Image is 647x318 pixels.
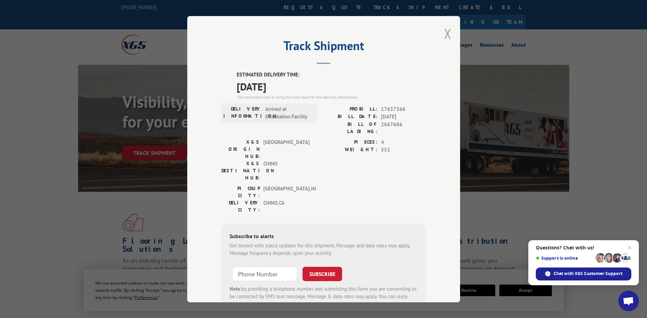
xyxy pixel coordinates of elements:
label: BILL OF LADING: [324,120,378,135]
span: [GEOGRAPHIC_DATA] [263,138,309,160]
div: by providing a telephone number and submitting this form you are consenting to be contacted by SM... [230,285,418,308]
span: 552 [381,146,426,154]
div: The estimated time is using the time zone for the delivery destination. [237,94,426,100]
span: [DATE] [381,113,426,121]
label: PIECES: [324,138,378,146]
span: Arrived at Destination Facility [265,105,311,120]
label: DELIVERY CITY: [221,199,260,213]
div: Open chat [618,291,639,311]
label: XGS DESTINATION HUB: [221,160,260,181]
label: ESTIMATED DELIVERY TIME: [237,71,426,79]
span: [DATE] [237,78,426,94]
span: Close chat [626,244,634,252]
div: Subscribe to alerts [230,232,418,242]
span: Support is online [536,256,593,261]
input: Phone Number [232,266,297,281]
span: [GEOGRAPHIC_DATA] , NJ [263,185,309,199]
h2: Track Shipment [221,41,426,54]
label: XGS ORIGIN HUB: [221,138,260,160]
label: PICKUP CITY: [221,185,260,199]
button: SUBSCRIBE [303,266,342,281]
span: CHINO , CA [263,199,309,213]
span: CHINO [263,160,309,181]
label: BILL DATE: [324,113,378,121]
label: WEIGHT: [324,146,378,154]
span: 4 [381,138,426,146]
span: Questions? Chat with us! [536,245,631,250]
label: PROBILL: [324,105,378,113]
div: Chat with XGS Customer Support [536,268,631,280]
span: Chat with XGS Customer Support [554,271,622,277]
div: Get texted with status updates for this shipment. Message and data rates may apply. Message frequ... [230,242,418,257]
span: 2867606 [381,120,426,135]
label: DELIVERY INFORMATION: [223,105,262,120]
button: Close modal [444,25,452,43]
strong: Note: [230,285,241,292]
span: 17637366 [381,105,426,113]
